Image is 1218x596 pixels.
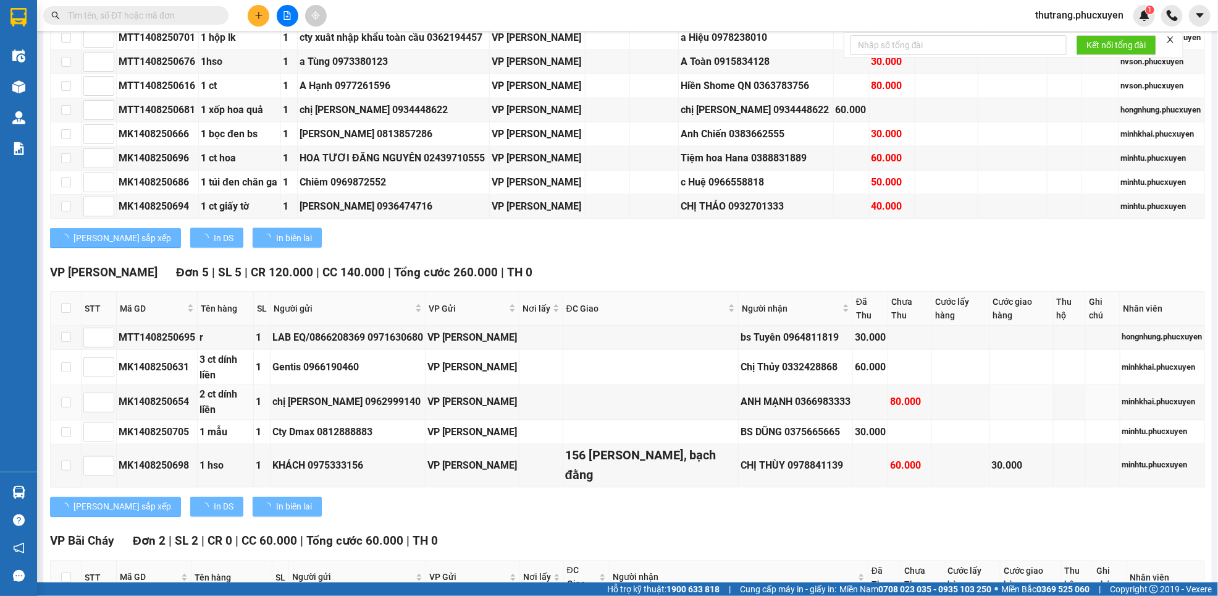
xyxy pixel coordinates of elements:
div: MK1408250686 [119,174,196,190]
div: MTT1408250616 [119,78,196,93]
span: SL 5 [218,265,241,279]
span: loading [200,503,214,511]
div: c Huệ 0966558818 [681,174,831,190]
span: | [201,534,204,548]
td: VP Minh Khai [426,420,519,445]
span: Hỗ trợ kỹ thuật: [607,582,720,596]
span: Miền Bắc [1001,582,1090,596]
div: minhtu.phucxuyen [1121,176,1203,189]
div: MTT1408250681 [119,102,196,117]
span: TH 0 [413,534,438,548]
div: VP [PERSON_NAME] [492,54,582,69]
span: Nơi lấy [523,571,551,584]
div: 80.000 [871,78,913,93]
td: MK1408250705 [117,420,198,445]
td: MK1408250666 [117,122,199,147]
div: minhtu.phucxuyen [1121,152,1203,164]
th: Nhân viên [1127,561,1205,595]
td: VP Minh Khai [490,122,585,147]
span: | [212,265,215,279]
div: 1 bọc đen bs [201,126,279,142]
div: VP [PERSON_NAME] [427,394,517,410]
span: In biên lai [276,500,312,514]
th: Cước lấy hàng [932,292,990,326]
span: TH 0 [507,265,532,279]
span: VP [PERSON_NAME] [50,265,157,279]
td: MK1408250694 [117,195,199,219]
span: thutrang.phucxuyen [1025,7,1133,23]
strong: 0369 525 060 [1036,584,1090,594]
div: 30.000 [871,54,913,69]
span: loading [60,234,73,242]
div: chị [PERSON_NAME] 0934448622 [300,102,487,117]
span: SL 2 [175,534,198,548]
span: loading [200,234,214,242]
button: Kết nối tổng đài [1077,35,1156,55]
span: question-circle [13,514,25,526]
img: warehouse-icon [12,80,25,93]
span: | [300,534,303,548]
span: message [13,570,25,582]
span: copyright [1149,585,1158,594]
span: ĐC Giao [567,564,597,591]
div: 1 [256,359,268,375]
th: Đã Thu [853,292,888,326]
button: file-add [277,5,298,27]
div: a Tùng 0973380123 [300,54,487,69]
th: Cước giao hàng [990,292,1054,326]
div: a Hiệu 0978238010 [681,30,831,45]
span: Người gửi [274,302,413,315]
div: A Toàn 0915834128 [681,54,831,69]
div: chị [PERSON_NAME] 0962999140 [272,394,423,410]
span: VP Gửi [429,302,506,315]
div: cty xuât nhập khẩu toàn cầu 0362194457 [300,30,487,45]
div: 1 [283,174,295,190]
span: Tổng cước 260.000 [394,265,498,279]
button: In biên lai [253,497,322,517]
span: file-add [283,11,292,20]
span: Kết nối tổng đài [1086,38,1146,52]
div: minhtu.phucxuyen [1121,200,1203,213]
div: 3 ct dính liền [199,352,251,383]
div: VP [PERSON_NAME] [427,359,517,375]
span: | [235,534,238,548]
div: 30.000 [871,126,913,142]
th: Thu hộ [1062,561,1094,595]
div: nvson.phucxuyen [1121,56,1203,68]
div: MK1408250666 [119,126,196,142]
span: Tổng cước 60.000 [306,534,403,548]
span: ĐC Giao [566,302,726,315]
div: 1 [283,126,295,142]
button: In DS [190,228,243,248]
span: Cung cấp máy in - giấy in: [740,582,836,596]
div: 1 mẫu [199,425,251,440]
td: MTT1408250695 [117,326,198,350]
div: 1 hso [199,458,251,474]
div: ANH MẠNH 0366983333 [741,394,850,410]
span: In DS [214,500,233,514]
th: Tên hàng [191,561,272,595]
div: Hiền Shome QN 0363783756 [681,78,831,93]
td: VP Minh Khai [426,350,519,385]
span: aim [311,11,320,20]
span: CR 0 [208,534,232,548]
div: Cty Dmax 0812888883 [272,425,423,440]
sup: 1 [1146,6,1154,14]
span: | [169,534,172,548]
div: 1 [283,78,295,93]
div: VP [PERSON_NAME] [492,102,582,117]
div: minhkhai.phucxuyen [1121,128,1203,140]
td: MK1408250698 [117,445,198,488]
th: SL [254,292,271,326]
div: 50.000 [871,174,913,190]
th: Đã Thu [868,561,901,595]
div: bs Tuyên 0964811819 [741,330,850,345]
div: Gentis 0966190460 [272,359,423,375]
td: VP Minh Khai [490,171,585,195]
img: phone-icon [1167,10,1178,21]
td: VP Minh Khai [426,385,519,420]
div: [PERSON_NAME] 0936474716 [300,198,487,214]
td: MTT1408250676 [117,50,199,74]
div: 156 [PERSON_NAME], bạch đằng [565,446,736,485]
span: loading [262,234,276,242]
